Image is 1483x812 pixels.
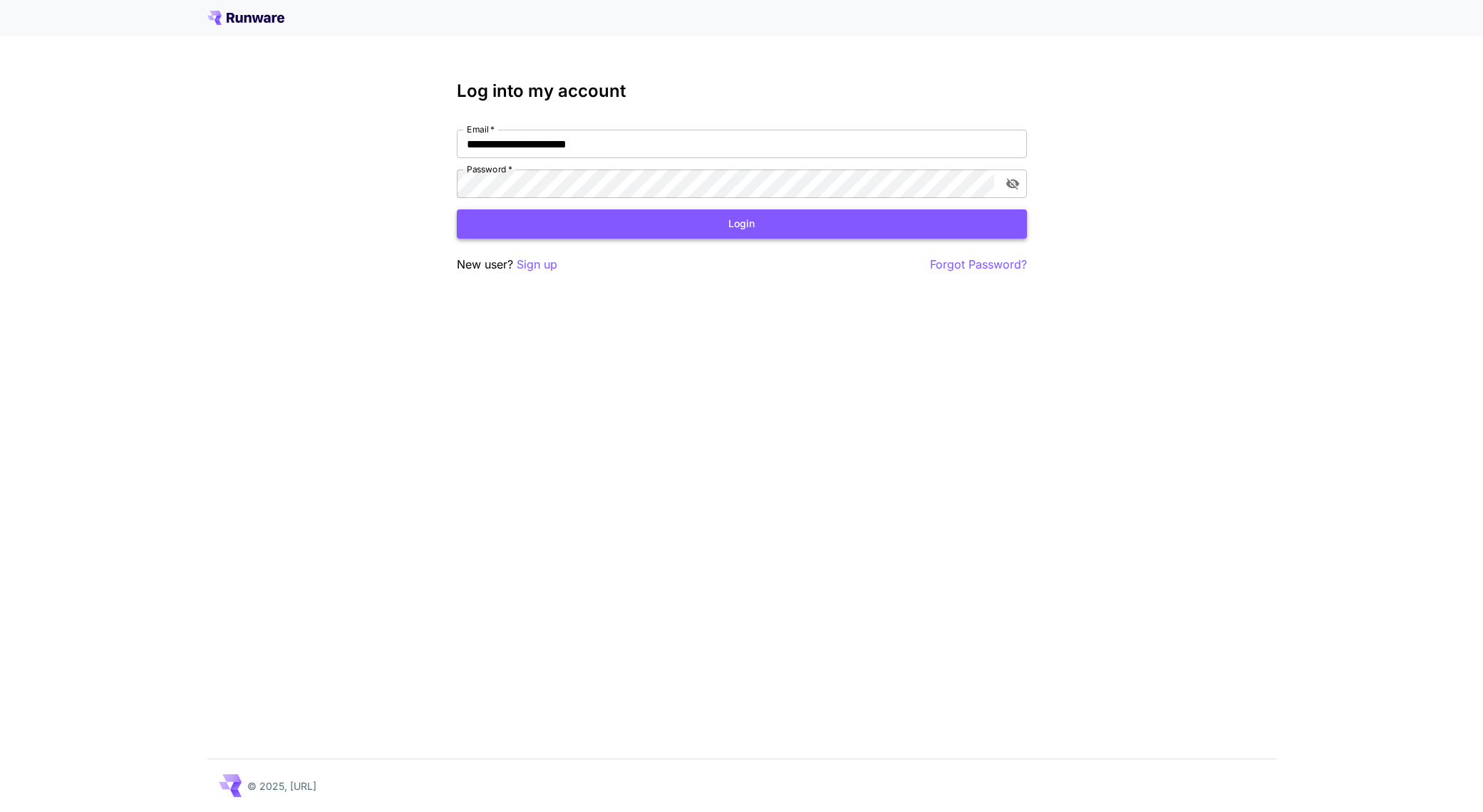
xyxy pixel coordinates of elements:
[1000,171,1025,197] button: toggle password visibility
[517,256,557,274] button: Sign up
[457,256,557,274] p: New user?
[467,163,512,175] label: Password
[467,123,495,135] label: Email
[457,209,1027,239] button: Login
[247,779,316,793] p: © 2025, [URL]
[930,256,1027,274] button: Forgot Password?
[457,81,1027,101] h3: Log into my account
